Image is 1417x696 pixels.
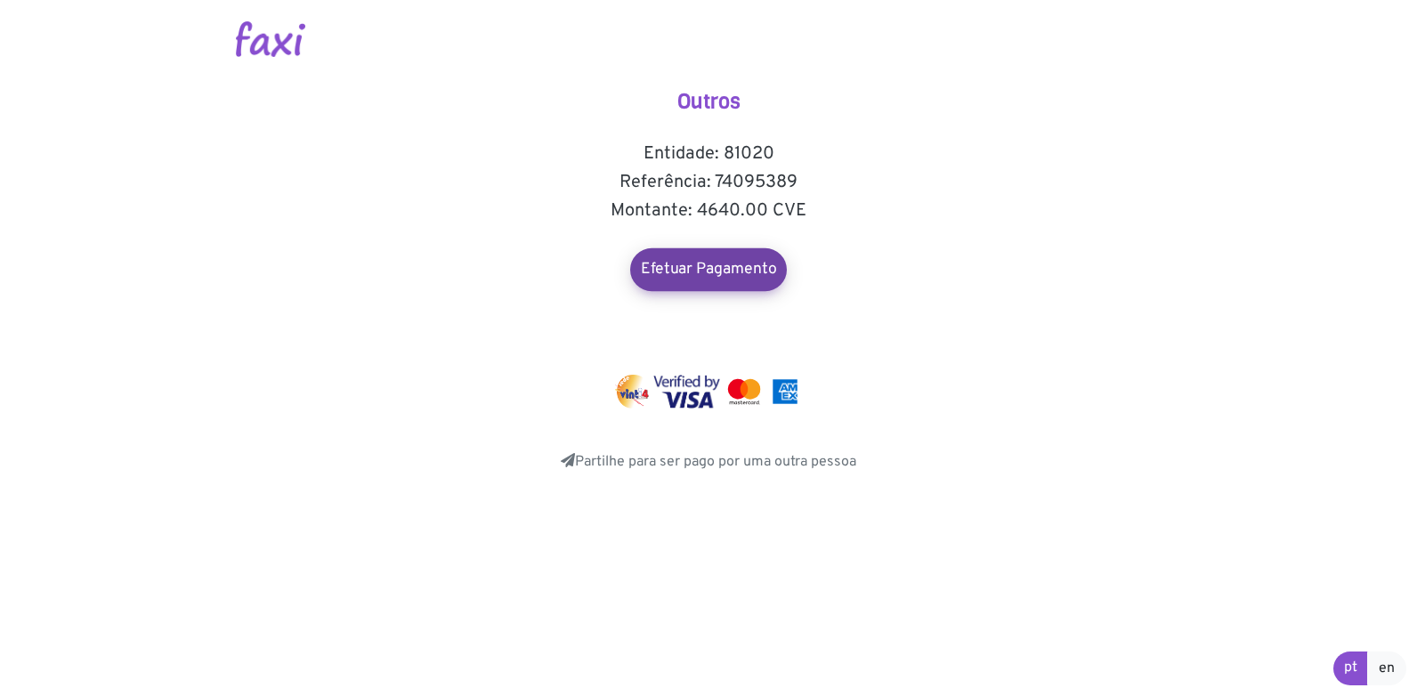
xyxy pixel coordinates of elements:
[530,172,887,193] h5: Referência: 74095389
[724,375,765,409] img: mastercard
[653,375,720,409] img: visa
[768,375,802,409] img: mastercard
[530,200,887,222] h5: Montante: 4640.00 CVE
[615,375,651,409] img: vinti4
[530,143,887,165] h5: Entidade: 81020
[1333,651,1368,685] a: pt
[630,248,787,291] a: Efetuar Pagamento
[561,453,856,471] a: Partilhe para ser pago por uma outra pessoa
[530,89,887,115] h4: Outros
[1367,651,1406,685] a: en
